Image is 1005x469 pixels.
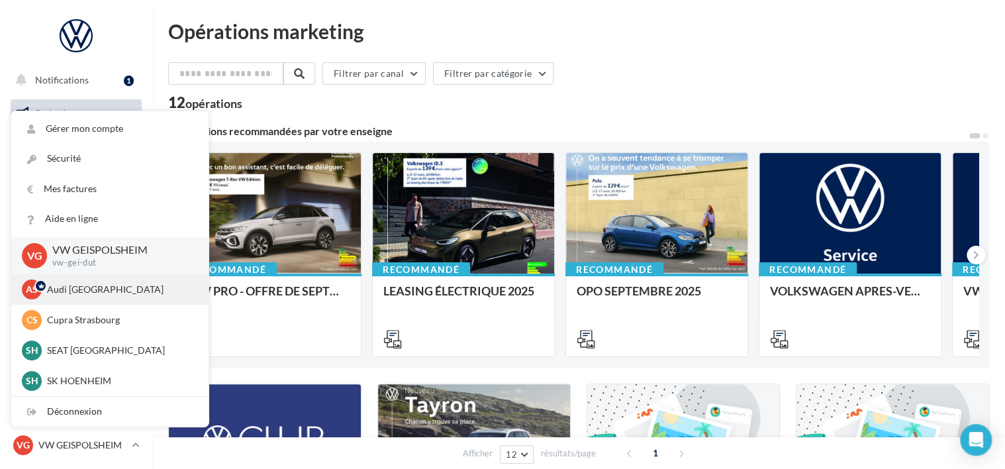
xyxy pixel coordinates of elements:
[47,283,193,296] p: Audi [GEOGRAPHIC_DATA]
[38,439,126,452] p: VW GEISPOLSHEIM
[11,397,209,427] div: Déconnexion
[35,74,89,85] span: Notifications
[27,248,42,263] span: VG
[179,262,277,277] div: Recommandé
[26,313,38,327] span: CS
[8,265,144,293] a: Médiathèque
[8,375,144,414] a: Campagnes DataOnDemand
[645,443,666,464] span: 1
[17,439,30,452] span: VG
[960,424,992,456] div: Open Intercom Messenger
[47,313,193,327] p: Cupra Strasbourg
[8,99,144,127] a: Opérations
[8,298,144,326] a: Calendrier
[168,95,242,110] div: 12
[26,374,38,388] span: SH
[47,344,193,357] p: SEAT [GEOGRAPHIC_DATA]
[11,174,209,204] a: Mes factures
[168,126,968,136] div: 6 opérations recommandées par votre enseigne
[11,204,209,234] a: Aide en ligne
[8,232,144,260] a: Contacts
[185,97,242,109] div: opérations
[124,76,134,86] div: 1
[11,144,209,174] a: Sécurité
[190,284,350,311] div: VW PRO - OFFRE DE SEPTEMBRE 25
[52,257,187,269] p: vw-gei-dut
[759,262,857,277] div: Recommandé
[383,284,544,311] div: LEASING ÉLECTRIQUE 2025
[52,242,187,258] p: VW GEISPOLSHEIM
[322,62,426,85] button: Filtrer par canal
[541,447,596,460] span: résultats/page
[8,199,144,227] a: Campagnes
[372,262,470,277] div: Recommandé
[8,166,144,194] a: Visibilité en ligne
[577,284,737,311] div: OPO SEPTEMBRE 2025
[8,66,139,94] button: Notifications 1
[34,107,81,119] span: Opérations
[506,449,517,460] span: 12
[26,283,38,296] span: AS
[47,374,193,388] p: SK HOENHEIM
[500,445,534,464] button: 12
[770,284,930,311] div: VOLKSWAGEN APRES-VENTE
[433,62,553,85] button: Filtrer par catégorie
[11,433,142,458] a: VG VW GEISPOLSHEIM
[8,132,144,160] a: Boîte de réception99+
[463,447,493,460] span: Afficher
[168,21,989,41] div: Opérations marketing
[11,114,209,144] a: Gérer mon compte
[8,331,144,370] a: PLV et print personnalisable
[565,262,663,277] div: Recommandé
[26,344,38,357] span: SH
